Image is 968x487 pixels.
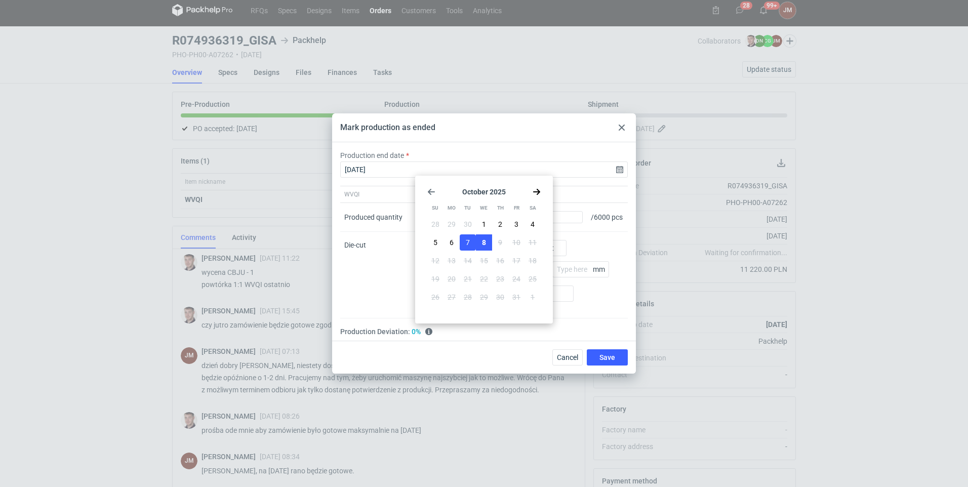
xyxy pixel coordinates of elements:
[427,271,443,287] button: Sun Oct 19 2025
[514,219,518,229] span: 3
[525,200,541,216] div: Sa
[496,256,504,266] span: 16
[512,292,520,302] span: 31
[482,219,486,229] span: 1
[443,234,460,251] button: Mon Oct 06 2025
[496,274,504,284] span: 23
[344,190,359,198] span: WVQI
[448,274,456,284] span: 20
[525,271,541,287] button: Sat Oct 25 2025
[529,274,537,284] span: 25
[482,237,486,248] span: 8
[492,289,508,305] button: Thu Oct 30 2025
[431,292,439,302] span: 26
[464,274,472,284] span: 21
[448,219,456,229] span: 29
[340,232,422,318] div: Die-cut
[552,349,583,366] button: Cancel
[427,216,443,232] button: Sun Sep 28 2025
[508,253,525,269] button: Fri Oct 17 2025
[464,219,472,229] span: 30
[476,200,492,216] div: We
[525,289,541,305] button: Sat Nov 01 2025
[512,237,520,248] span: 10
[443,216,460,232] button: Mon Sep 29 2025
[492,271,508,287] button: Thu Oct 23 2025
[476,289,492,305] button: Wed Oct 29 2025
[529,237,537,248] span: 11
[498,237,502,248] span: 9
[492,216,508,232] button: Thu Oct 02 2025
[340,122,435,133] div: Mark production as ended
[443,289,460,305] button: Mon Oct 27 2025
[460,216,476,232] button: Tue Sep 30 2025
[508,234,525,251] button: Fri Oct 10 2025
[508,271,525,287] button: Fri Oct 24 2025
[552,261,609,277] input: Type here...
[448,256,456,266] span: 13
[508,216,525,232] button: Fri Oct 03 2025
[476,271,492,287] button: Wed Oct 22 2025
[525,234,541,251] button: Sat Oct 11 2025
[525,216,541,232] button: Sat Oct 04 2025
[464,256,472,266] span: 14
[496,292,504,302] span: 30
[344,212,402,222] div: Produced quantity
[427,188,435,196] svg: Go back 1 month
[427,253,443,269] button: Sun Oct 12 2025
[443,200,459,216] div: Mo
[480,274,488,284] span: 22
[460,234,476,251] button: Tue Oct 07 2025
[427,188,541,196] section: October 2025
[480,256,488,266] span: 15
[557,354,578,361] span: Cancel
[492,253,508,269] button: Thu Oct 16 2025
[599,354,615,361] span: Save
[512,274,520,284] span: 24
[340,150,404,160] label: Production end date
[476,253,492,269] button: Wed Oct 15 2025
[460,253,476,269] button: Tue Oct 14 2025
[443,271,460,287] button: Mon Oct 20 2025
[533,188,541,196] svg: Go forward 1 month
[492,234,508,251] button: Thu Oct 09 2025
[427,289,443,305] button: Sun Oct 26 2025
[340,327,628,337] div: Production Deviation:
[460,271,476,287] button: Tue Oct 21 2025
[431,219,439,229] span: 28
[466,237,470,248] span: 7
[509,200,525,216] div: Fr
[476,234,492,251] button: Wed Oct 08 2025
[587,349,628,366] button: Save
[531,219,535,229] span: 4
[460,200,475,216] div: Tu
[448,292,456,302] span: 27
[476,216,492,232] button: Wed Oct 01 2025
[431,256,439,266] span: 12
[433,237,437,248] span: 5
[450,237,454,248] span: 6
[460,289,476,305] button: Tue Oct 28 2025
[493,200,508,216] div: Th
[443,253,460,269] button: Mon Oct 13 2025
[593,265,609,273] p: mm
[587,203,628,232] div: / 6000 pcs
[529,256,537,266] span: 18
[412,327,421,337] span: Excellent
[498,219,502,229] span: 2
[531,292,535,302] span: 1
[480,292,488,302] span: 29
[464,292,472,302] span: 28
[427,234,443,251] button: Sun Oct 05 2025
[508,289,525,305] button: Fri Oct 31 2025
[525,253,541,269] button: Sat Oct 18 2025
[427,200,443,216] div: Su
[431,274,439,284] span: 19
[512,256,520,266] span: 17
